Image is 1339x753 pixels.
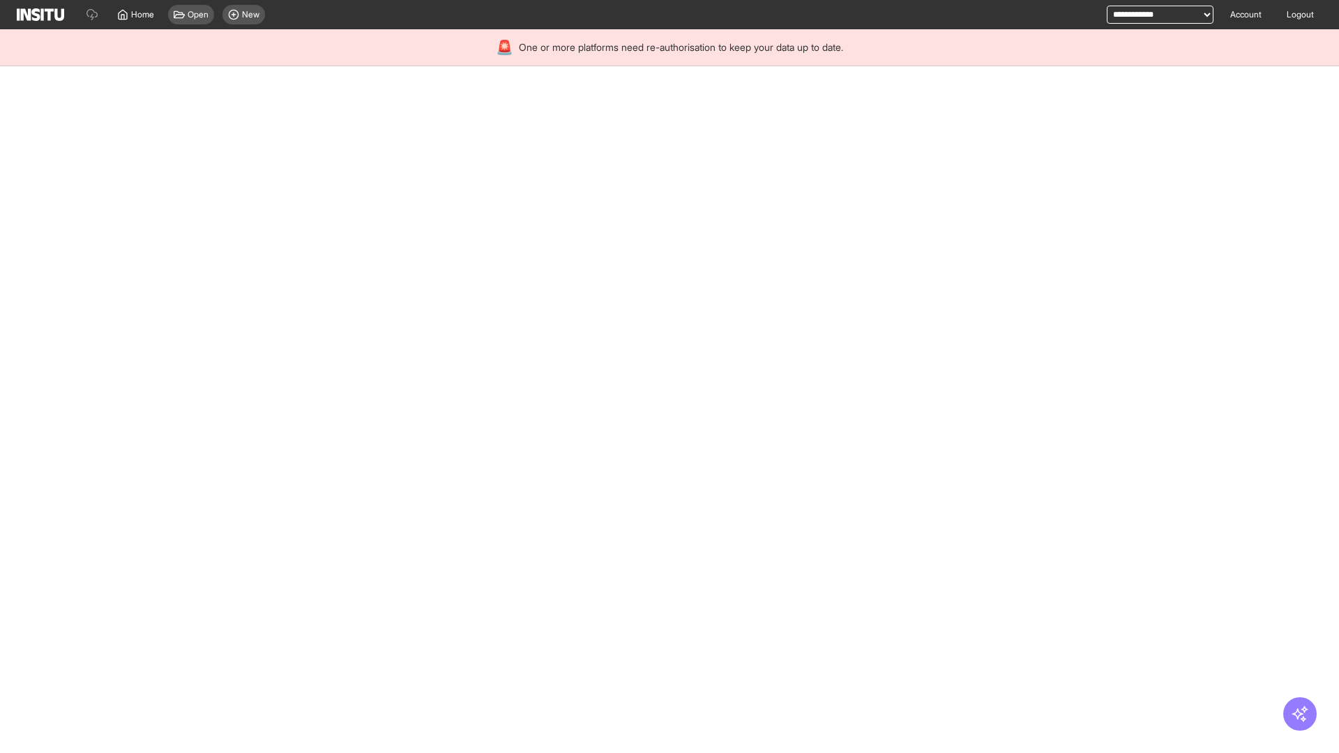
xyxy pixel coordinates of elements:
[496,38,513,57] div: 🚨
[242,9,259,20] span: New
[131,9,154,20] span: Home
[519,40,843,54] span: One or more platforms need re-authorisation to keep your data up to date.
[188,9,209,20] span: Open
[17,8,64,21] img: Logo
